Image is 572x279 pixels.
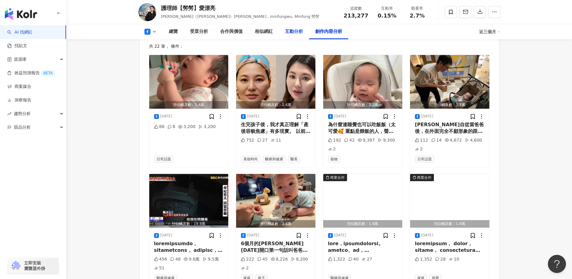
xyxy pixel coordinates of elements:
button: 預估觸及數：19.9萬 [149,174,229,228]
div: 預估觸及數：19.9萬 [149,220,229,228]
span: 醫美 [288,156,300,162]
div: [DATE] [421,233,433,238]
div: 112 [415,137,428,143]
div: 受眾分析 [190,28,208,35]
div: 預估觸及數：2.7萬 [323,101,403,109]
div: 6個月的[PERSON_NAME][DATE]開口第一句話叫爸爸後，這兩天一直狂叫爸爸，於是[PERSON_NAME]哥緊張到感覺好像活不下去，開始教我兒子…… #老父親與寶寶的對話 #寶寶第一... [241,240,311,254]
div: 1,322 [328,256,345,262]
a: 洞察報告 [7,97,31,103]
div: 10 [449,256,459,262]
button: 預估觸及數：2.4萬 [236,174,315,228]
div: 商業合作 [417,175,431,181]
span: 日常話題 [154,156,173,162]
div: 預估觸及數：1.8萬 [410,220,489,228]
div: 預估觸及數：2.4萬 [236,220,315,228]
div: 11 [271,137,281,143]
img: post-image [149,55,229,109]
iframe: Help Scout Beacon - Open [548,255,566,273]
div: 51 [154,265,165,271]
div: 27 [257,137,268,143]
div: [DATE] [160,114,172,119]
div: 48 [170,256,181,262]
div: 752 [241,137,254,143]
div: 商業合作 [330,175,345,181]
div: 為什麼連睡覺也可以吃飯飯（太可愛🥰 重點是餵飯的人，聲音超有魔力的。 一定要開聲音聽👂太好笑了為什麼連睡覺也可以吃飯飯（太可愛🥰 重點是餵飯的人，聲音超有魔力的。 一定要開聲音聽👂太好笑了 [328,121,398,135]
a: 找貼文 [7,43,27,49]
div: 192 [328,137,341,143]
img: KOL Avatar [138,3,156,21]
div: 1,352 [415,256,432,262]
div: 9.5萬 [203,256,219,262]
div: 3,200 [198,124,216,130]
div: 9,300 [378,137,395,143]
img: post-image [410,55,489,109]
div: [DATE] [421,114,433,119]
span: rise [7,112,11,116]
img: post-image [410,174,489,228]
img: post-image [323,174,403,228]
div: 28 [435,256,446,262]
div: 40 [348,256,359,262]
div: 2 [241,265,249,271]
img: post-image [236,174,315,228]
button: 預估觸及數：1.4萬 [149,55,229,109]
div: 8,226 [271,256,288,262]
button: 商業合作預估觸及數：1.8萬 [323,174,403,228]
div: 3,200 [178,124,195,130]
div: [DATE] [247,233,259,238]
div: 42 [344,137,355,143]
div: 互動率 [376,5,399,11]
span: 立即安裝 瀏覽器外掛 [24,260,45,271]
div: 創作內容分析 [315,28,342,35]
div: 14 [431,137,442,143]
span: [PERSON_NAME]（[PERSON_NAME]）[PERSON_NAME] , minfungwu, Minfung 髣髣 [161,14,320,19]
div: 共 22 筆 ， 條件： [149,44,490,49]
div: [PERSON_NAME]自從當爸爸後，在外面完全不顧形象的跟孩子玩起來，完全忽視別人耶，原來當爸爸是這樣子的！ [415,121,485,135]
div: 近三個月 [479,27,500,37]
span: 資源庫 [14,53,27,66]
img: post-image [149,174,229,228]
div: 222 [241,256,254,262]
div: 2 [415,146,423,152]
div: 預估觸及數：1.4萬 [149,101,229,109]
div: 相似網紅 [255,28,273,35]
span: 醫療與健康 [263,156,286,162]
div: [DATE] [334,114,346,119]
div: 88 [154,124,165,130]
div: 27 [362,256,372,262]
div: 45 [257,256,268,262]
div: loremipsumdo， sitametcons， adipisc，elitseddo， eiusmod，temporincid， utlabore， etdolorem，aliqu， eni... [154,240,224,254]
div: 9,397 [358,137,375,143]
span: 競品分析 [14,120,31,134]
a: chrome extension立即安裝 瀏覽器外掛 [8,258,58,274]
span: 趨勢分析 [14,107,31,120]
div: 預估觸及數：1.7萬 [410,101,489,109]
span: 寵物 [328,156,340,162]
div: 8 [167,124,175,130]
img: logo [5,8,37,20]
div: 觀看率 [406,5,429,11]
div: 4,600 [465,137,482,143]
a: 商案媒合 [7,84,31,90]
img: chrome extension [10,261,21,271]
div: [DATE] [247,114,259,119]
button: 預估觸及數：2.7萬 [323,55,403,109]
button: 商業合作預估觸及數：1.8萬 [410,174,489,228]
div: 預估觸及數：1.4萬 [236,101,315,109]
span: 2.7% [410,13,425,19]
span: 美妝時尚 [241,156,260,162]
div: [DATE] [334,233,346,238]
div: 9.6萬 [184,256,200,262]
div: 預估觸及數：1.8萬 [323,220,403,228]
img: post-image [323,55,403,109]
div: 2 [328,146,336,152]
div: 4,672 [445,137,462,143]
div: 互動分析 [285,28,303,35]
span: 0.15% [378,13,396,19]
img: post-image [236,55,315,109]
span: 213,277 [344,12,368,19]
a: 效益預測報告BETA [7,70,55,76]
span: 日常話題 [415,156,434,162]
div: 456 [154,256,167,262]
div: 合作與價值 [220,28,243,35]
